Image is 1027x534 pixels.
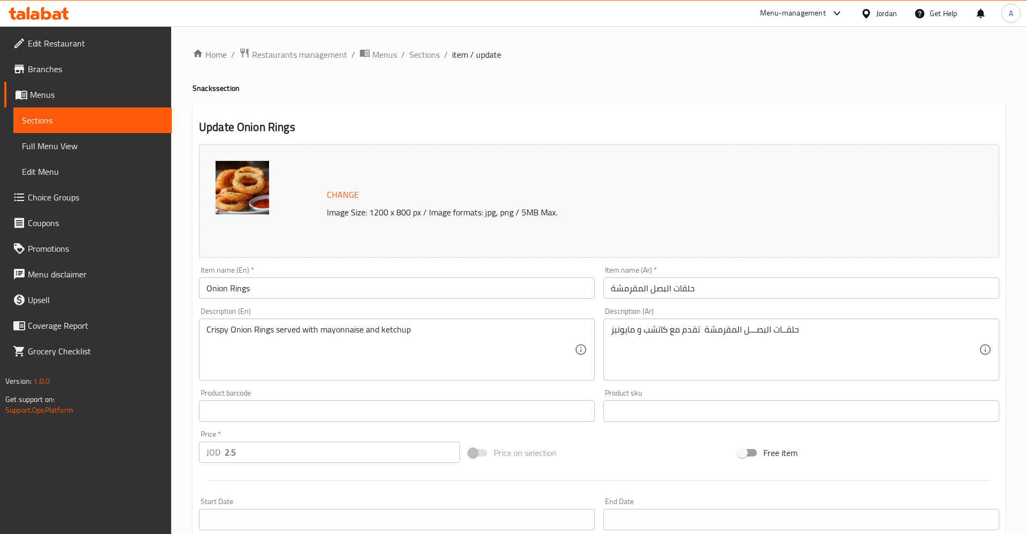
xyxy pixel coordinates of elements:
input: Please enter price [225,442,460,463]
input: Please enter product barcode [199,400,595,422]
p: Image Size: 1200 x 800 px / Image formats: jpg, png / 5MB Max. [323,206,898,219]
nav: breadcrumb [193,48,1006,61]
a: Menus [359,48,397,61]
h4: Snacks section [193,83,1006,94]
a: Choice Groups [4,184,172,210]
h2: Update Onion Rings [199,119,999,135]
span: Choice Groups [28,191,163,204]
span: A [1009,7,1013,19]
span: Coverage Report [28,319,163,332]
span: Sections [22,114,163,127]
span: Promotions [28,242,163,255]
a: Edit Menu [13,159,172,184]
li: / [401,48,405,61]
button: Change [323,184,363,206]
a: Coupons [4,210,172,236]
img: 31b4d8f345a2443d9a3c21631638906018726177231.jpg [216,161,269,214]
a: Edit Restaurant [4,30,172,56]
span: Get support on: [5,392,55,406]
textarea: حلقــات البصـــل المقرمشة تقدم مع كاتشب و مايونيز [611,324,979,375]
input: Enter name En [199,277,595,299]
a: Branches [4,56,172,82]
span: Grocery Checklist [28,345,163,358]
input: Enter name Ar [603,277,999,299]
span: Menus [30,88,163,101]
a: Home [193,48,227,61]
li: / [444,48,448,61]
span: Menus [372,48,397,61]
textarea: Crispy Onion Rings served with mayonnaise and ketchup [206,324,574,375]
span: Menu disclaimer [28,268,163,281]
span: Branches [28,63,163,75]
span: Free item [763,446,798,459]
a: Support.OpsPlatform [5,403,73,417]
span: Restaurants management [252,48,347,61]
a: Sections [409,48,440,61]
span: 1.0.0 [33,374,50,388]
a: Grocery Checklist [4,338,172,364]
a: Coverage Report [4,313,172,338]
a: Menu disclaimer [4,261,172,287]
span: Coupons [28,216,163,229]
div: Menu-management [760,7,826,20]
li: / [351,48,355,61]
span: Edit Menu [22,165,163,178]
span: Full Menu View [22,140,163,152]
a: Restaurants management [239,48,347,61]
span: Upsell [28,293,163,306]
span: Change [327,187,359,203]
li: / [231,48,235,61]
div: Jordan [876,7,897,19]
span: Version: [5,374,32,388]
p: JOD [206,446,220,459]
span: Edit Restaurant [28,37,163,50]
a: Sections [13,107,172,133]
span: item / update [452,48,501,61]
input: Please enter product sku [603,400,999,422]
a: Promotions [4,236,172,261]
a: Full Menu View [13,133,172,159]
a: Upsell [4,287,172,313]
span: Price on selection [494,446,557,459]
a: Menus [4,82,172,107]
